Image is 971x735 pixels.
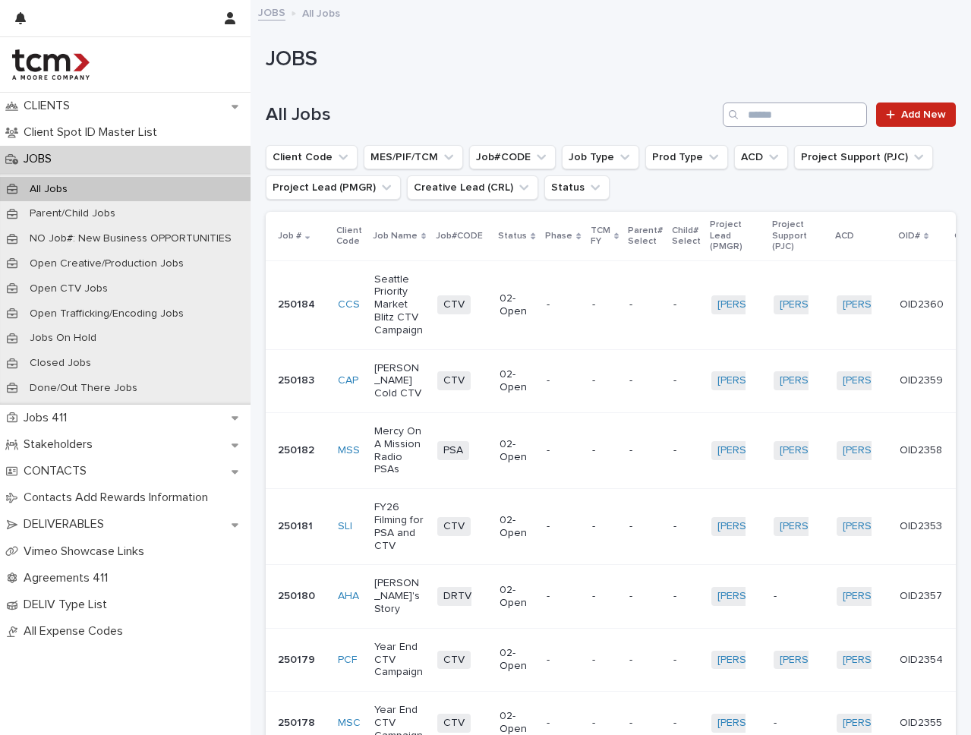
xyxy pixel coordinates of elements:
p: Job#CODE [436,228,483,244]
button: Client Code [266,145,358,169]
a: CAP [338,374,358,387]
p: Jobs 411 [17,411,79,425]
p: Project Support (PJC) [772,216,826,255]
p: - [592,444,617,457]
button: Creative Lead (CRL) [407,175,538,200]
p: Stakeholders [17,437,105,452]
span: CTV [437,714,471,733]
a: [PERSON_NAME]-TCM [780,374,888,387]
p: - [629,654,661,667]
p: - [673,717,699,730]
p: [PERSON_NAME] Cold CTV [374,362,425,400]
p: All Expense Codes [17,624,135,639]
a: [PERSON_NAME]-TCM [780,520,888,533]
a: [PERSON_NAME]-TCM [717,717,826,730]
a: [PERSON_NAME]-TCM [843,520,951,533]
p: OID2354 [900,654,944,667]
p: Mercy On A Mission Radio PSAs [374,425,425,476]
button: ACD [734,145,788,169]
p: - [592,590,617,603]
span: Add New [901,109,946,120]
p: - [547,520,579,533]
a: [PERSON_NAME]-TCM [843,298,951,311]
a: PCF [338,654,357,667]
input: Search [723,103,867,127]
a: [PERSON_NAME]-TCM [717,374,826,387]
p: - [592,717,617,730]
p: OID2359 [900,374,944,387]
p: NO Job#: New Business OPPORTUNITIES [17,232,244,245]
button: Prod Type [645,145,728,169]
p: OID2357 [900,590,944,603]
h1: JOBS [266,47,944,73]
p: - [547,298,579,311]
p: - [547,717,579,730]
button: Project Support (PJC) [794,145,933,169]
p: - [547,374,579,387]
p: 250184 [278,298,326,311]
p: - [629,444,661,457]
p: Phase [545,228,572,244]
p: - [673,374,699,387]
p: OID2360 [900,298,944,311]
p: [PERSON_NAME]'s Story [374,577,425,615]
p: - [629,374,661,387]
p: - [673,520,699,533]
p: Child# Select [672,222,701,251]
a: [PERSON_NAME]-TCM [780,298,888,311]
p: 02-Open [500,368,534,394]
a: [PERSON_NAME]-TCM [717,590,826,603]
p: - [629,590,661,603]
a: [PERSON_NAME]-TCM [843,654,951,667]
p: Client Code [336,222,364,251]
a: [PERSON_NAME]-TCM [780,654,888,667]
a: [PERSON_NAME]-TCM [717,654,826,667]
a: Add New [876,103,956,127]
p: 02-Open [500,514,534,540]
p: 250179 [278,654,326,667]
p: 02-Open [500,584,534,610]
p: Seattle Priority Market Blitz CTV Campaign [374,273,425,337]
a: [PERSON_NAME]-TCM [843,374,951,387]
p: - [592,654,617,667]
p: 02-Open [500,647,534,673]
a: [PERSON_NAME]-TCM [717,444,826,457]
p: 02-Open [500,438,534,464]
p: Parent/Child Jobs [17,207,128,220]
a: [PERSON_NAME]-TCM [843,590,951,603]
p: DELIVERABLES [17,517,116,532]
p: Open Creative/Production Jobs [17,257,196,270]
p: Year End CTV Campaign [374,641,425,679]
p: - [592,298,617,311]
a: [PERSON_NAME]-TCM [780,444,888,457]
p: - [673,654,699,667]
p: 250183 [278,374,326,387]
span: PSA [437,441,469,460]
p: - [547,654,579,667]
p: All Jobs [17,183,80,196]
p: Open CTV Jobs [17,282,120,295]
p: DELIV Type List [17,598,119,612]
p: 250181 [278,520,326,533]
p: Done/Out There Jobs [17,382,150,395]
span: DRTV [437,587,478,606]
p: - [629,520,661,533]
p: CONTACTS [17,464,99,478]
p: OID2358 [900,444,944,457]
p: 250178 [278,717,326,730]
a: MSC [338,717,361,730]
p: - [592,520,617,533]
button: Job#CODE [469,145,556,169]
p: 250180 [278,590,326,603]
button: MES/PIF/TCM [364,145,463,169]
a: [PERSON_NAME]-TCM [843,717,951,730]
a: AHA [338,590,359,603]
p: Status [498,228,527,244]
p: 250182 [278,444,326,457]
a: JOBS [258,3,285,21]
p: - [629,298,661,311]
p: ACD [835,228,854,244]
p: Project Lead (PMGR) [710,216,764,255]
p: - [547,444,579,457]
